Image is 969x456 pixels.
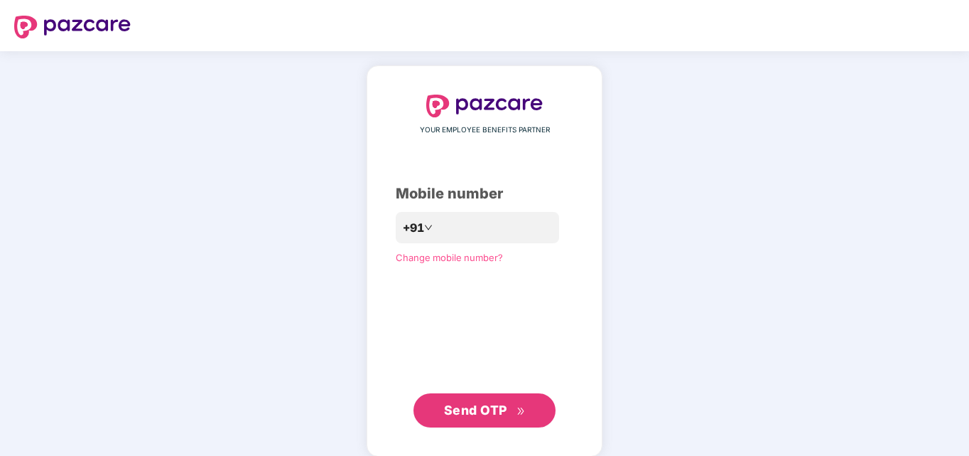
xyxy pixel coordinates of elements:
[14,16,131,38] img: logo
[396,252,503,263] a: Change mobile number?
[403,219,424,237] span: +91
[420,124,550,136] span: YOUR EMPLOYEE BENEFITS PARTNER
[424,223,433,232] span: down
[516,407,526,416] span: double-right
[426,95,543,117] img: logo
[413,393,556,428] button: Send OTPdouble-right
[444,403,507,418] span: Send OTP
[396,183,573,205] div: Mobile number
